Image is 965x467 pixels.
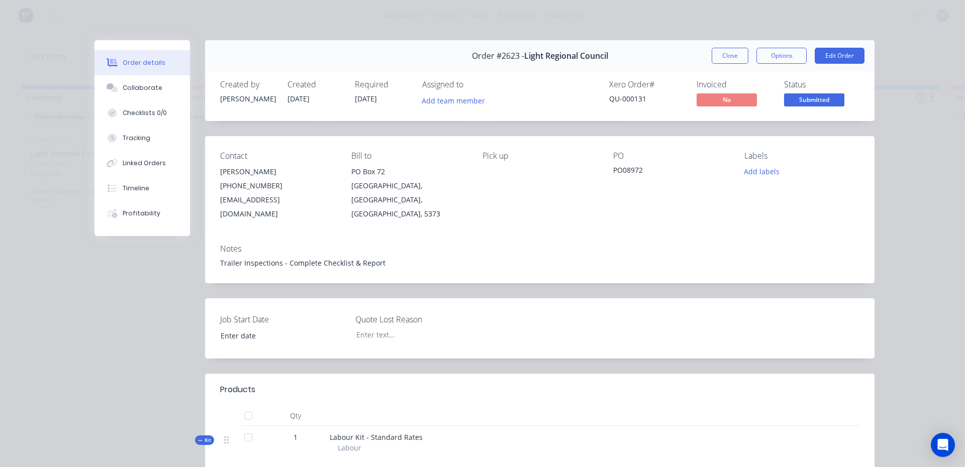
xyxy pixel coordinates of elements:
[94,100,190,126] button: Checklists 0/0
[756,48,807,64] button: Options
[94,50,190,75] button: Order details
[195,435,214,445] div: Kit
[214,328,339,343] input: Enter date
[123,159,166,168] div: Linked Orders
[351,151,466,161] div: Bill to
[287,80,343,89] div: Created
[744,151,859,161] div: Labels
[815,48,864,64] button: Edit Order
[220,179,335,193] div: [PHONE_NUMBER]
[123,184,149,193] div: Timeline
[123,134,150,143] div: Tracking
[220,80,275,89] div: Created by
[220,93,275,104] div: [PERSON_NAME]
[524,51,608,61] span: Light Regional Council
[220,165,335,179] div: [PERSON_NAME]
[422,80,523,89] div: Assigned to
[613,165,728,179] div: PO08972
[220,313,346,325] label: Job Start Date
[472,51,524,61] span: Order #2623 -
[338,442,361,453] span: Labour
[330,432,423,442] span: Labour Kit - Standard Rates
[351,179,466,221] div: [GEOGRAPHIC_DATA], [GEOGRAPHIC_DATA], [GEOGRAPHIC_DATA], 5373
[609,93,685,104] div: QU-000131
[123,58,165,67] div: Order details
[351,165,466,179] div: PO Box 72
[739,165,785,178] button: Add labels
[123,83,162,92] div: Collaborate
[417,93,491,107] button: Add team member
[123,209,160,218] div: Profitability
[422,93,491,107] button: Add team member
[355,313,481,325] label: Quote Lost Reason
[220,258,859,268] div: Trailer Inspections - Complete Checklist & Report
[220,244,859,254] div: Notes
[123,108,167,118] div: Checklists 0/0
[220,193,335,221] div: [EMAIL_ADDRESS][DOMAIN_NAME]
[784,93,844,106] span: Submitted
[697,93,757,106] span: No
[609,80,685,89] div: Xero Order #
[294,432,298,442] span: 1
[220,151,335,161] div: Contact
[94,176,190,201] button: Timeline
[355,94,377,103] span: [DATE]
[198,436,211,444] span: Kit
[287,94,310,103] span: [DATE]
[784,93,844,108] button: Submitted
[220,384,255,396] div: Products
[712,48,748,64] button: Close
[482,151,598,161] div: Pick up
[94,75,190,100] button: Collaborate
[355,80,410,89] div: Required
[265,406,326,426] div: Qty
[94,126,190,151] button: Tracking
[220,165,335,221] div: [PERSON_NAME][PHONE_NUMBER][EMAIL_ADDRESS][DOMAIN_NAME]
[784,80,859,89] div: Status
[351,165,466,221] div: PO Box 72[GEOGRAPHIC_DATA], [GEOGRAPHIC_DATA], [GEOGRAPHIC_DATA], 5373
[613,151,728,161] div: PO
[697,80,772,89] div: Invoiced
[94,201,190,226] button: Profitability
[94,151,190,176] button: Linked Orders
[931,433,955,457] div: Open Intercom Messenger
